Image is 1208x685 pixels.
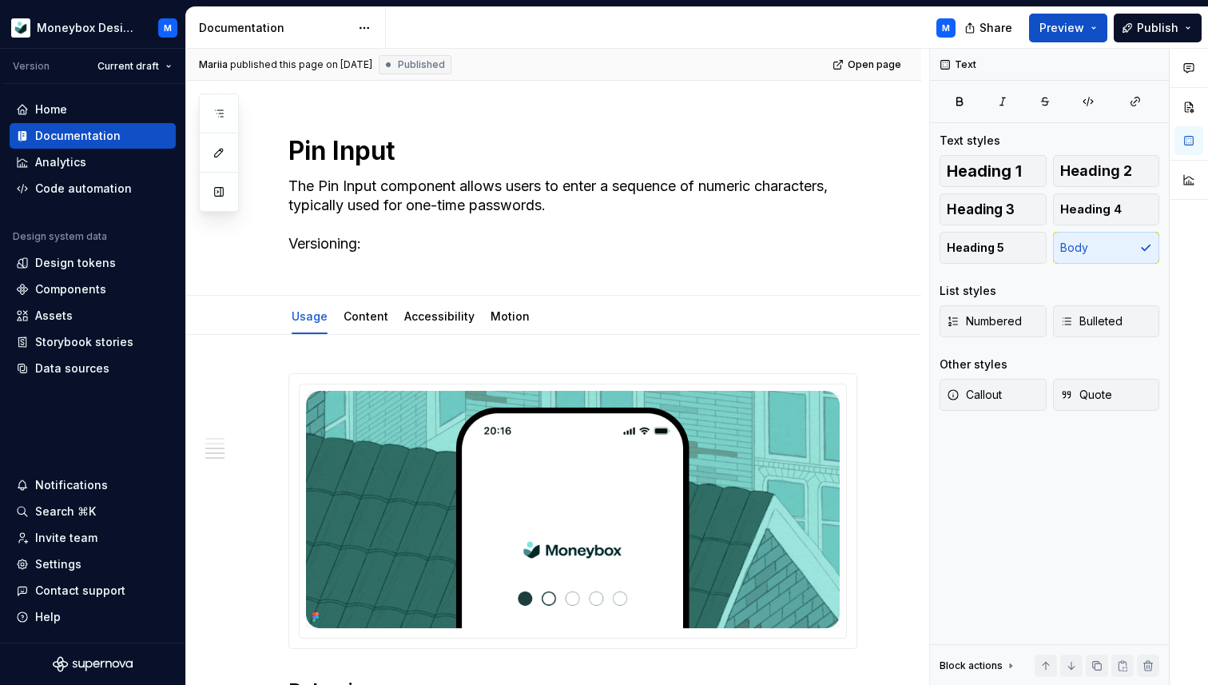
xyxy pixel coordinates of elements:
[199,20,350,36] div: Documentation
[1029,14,1107,42] button: Preview
[230,58,372,71] div: published this page on [DATE]
[53,656,133,672] svg: Supernova Logo
[10,176,176,201] a: Code automation
[1039,20,1084,36] span: Preview
[980,20,1012,36] span: Share
[947,163,1022,179] span: Heading 1
[1060,163,1132,179] span: Heading 2
[292,309,328,323] a: Usage
[285,173,854,257] textarea: The Pin Input component allows users to enter a sequence of numeric characters, typically used fo...
[35,504,96,520] div: Search ⌘K
[940,305,1047,337] button: Numbered
[940,232,1047,264] button: Heading 5
[10,356,176,381] a: Data sources
[940,655,1017,677] div: Block actions
[35,154,86,170] div: Analytics
[164,22,172,34] div: M
[344,309,388,323] a: Content
[1060,313,1123,329] span: Bulleted
[10,277,176,302] a: Components
[947,240,1004,256] span: Heading 5
[13,60,50,73] div: Version
[37,20,139,36] div: Moneybox Design System
[35,609,61,625] div: Help
[10,499,176,524] button: Search ⌘K
[10,578,176,603] button: Contact support
[956,14,1023,42] button: Share
[285,132,854,170] textarea: Pin Input
[1053,155,1160,187] button: Heading 2
[10,97,176,122] a: Home
[10,329,176,355] a: Storybook stories
[10,604,176,630] button: Help
[940,379,1047,411] button: Callout
[35,102,67,117] div: Home
[1060,201,1122,217] span: Heading 4
[1053,193,1160,225] button: Heading 4
[35,556,81,572] div: Settings
[947,313,1022,329] span: Numbered
[940,193,1047,225] button: Heading 3
[97,60,159,73] span: Current draft
[1114,14,1202,42] button: Publish
[3,10,182,45] button: Moneybox Design SystemM
[940,133,1000,149] div: Text styles
[35,334,133,350] div: Storybook stories
[35,530,97,546] div: Invite team
[199,58,228,71] span: Mariia
[90,55,179,78] button: Current draft
[10,525,176,551] a: Invite team
[35,583,125,599] div: Contact support
[10,472,176,498] button: Notifications
[1053,379,1160,411] button: Quote
[491,309,530,323] a: Motion
[947,387,1002,403] span: Callout
[11,18,30,38] img: 9de6ca4a-8ec4-4eed-b9a2-3d312393a40a.png
[10,250,176,276] a: Design tokens
[1137,20,1178,36] span: Publish
[10,552,176,577] a: Settings
[398,299,481,333] div: Accessibility
[35,360,109,376] div: Data sources
[940,659,1003,672] div: Block actions
[940,283,996,299] div: List styles
[942,22,950,34] div: M
[947,201,1015,217] span: Heading 3
[13,230,107,243] div: Design system data
[35,477,108,493] div: Notifications
[10,149,176,175] a: Analytics
[484,299,536,333] div: Motion
[1053,305,1160,337] button: Bulleted
[35,181,132,197] div: Code automation
[35,308,73,324] div: Assets
[1060,387,1112,403] span: Quote
[10,303,176,329] a: Assets
[337,299,395,333] div: Content
[35,255,116,271] div: Design tokens
[10,123,176,149] a: Documentation
[285,299,334,333] div: Usage
[828,54,908,76] a: Open page
[940,356,1007,372] div: Other styles
[848,58,901,71] span: Open page
[404,309,475,323] a: Accessibility
[35,281,106,297] div: Components
[35,128,121,144] div: Documentation
[940,155,1047,187] button: Heading 1
[398,58,445,71] span: Published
